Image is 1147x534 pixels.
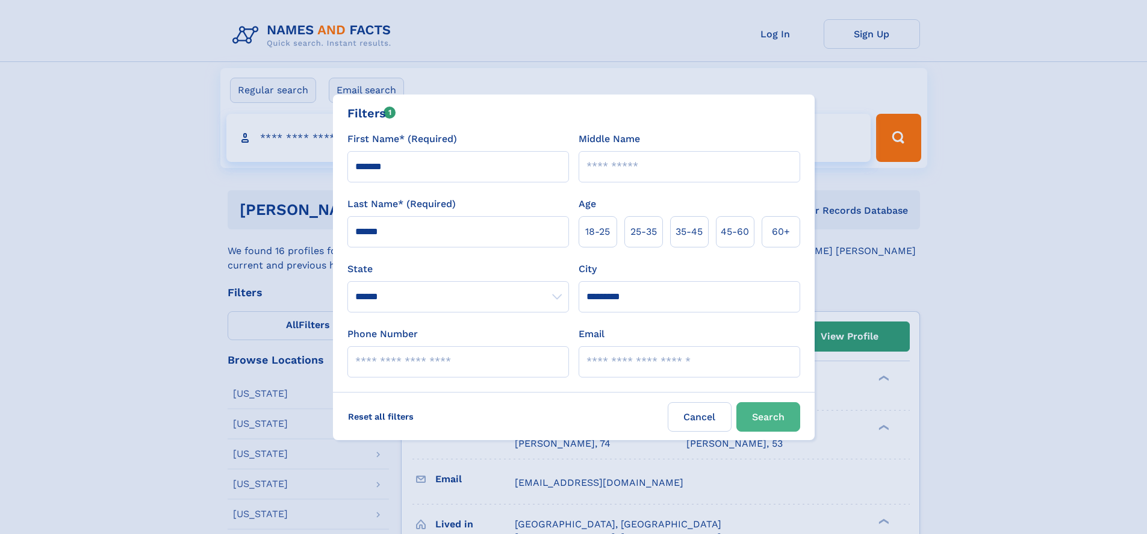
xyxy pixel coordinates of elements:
[347,327,418,341] label: Phone Number
[347,104,396,122] div: Filters
[772,225,790,239] span: 60+
[579,262,597,276] label: City
[579,327,605,341] label: Email
[736,402,800,432] button: Search
[347,197,456,211] label: Last Name* (Required)
[721,225,749,239] span: 45‑60
[668,402,732,432] label: Cancel
[630,225,657,239] span: 25‑35
[579,132,640,146] label: Middle Name
[347,262,569,276] label: State
[585,225,610,239] span: 18‑25
[579,197,596,211] label: Age
[676,225,703,239] span: 35‑45
[347,132,457,146] label: First Name* (Required)
[340,402,421,431] label: Reset all filters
